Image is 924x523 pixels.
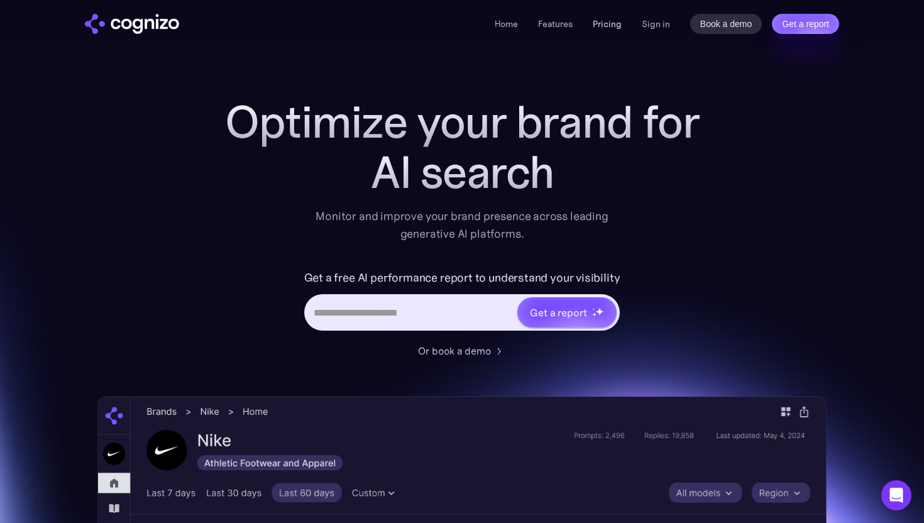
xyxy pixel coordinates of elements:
img: star [592,312,597,317]
a: Features [538,18,573,30]
a: Or book a demo [418,343,506,358]
a: Book a demo [690,14,762,34]
h1: Optimize your brand for [211,97,713,147]
a: home [85,14,179,34]
img: cognizo logo [85,14,179,34]
img: star [592,308,594,310]
a: Home [495,18,518,30]
div: Get a report [530,305,586,320]
div: Or book a demo [418,343,491,358]
div: AI search [211,147,713,197]
a: Get a reportstarstarstar [516,296,618,329]
a: Get a report [772,14,839,34]
a: Pricing [593,18,622,30]
img: star [595,307,603,316]
label: Get a free AI performance report to understand your visibility [304,268,620,288]
form: Hero URL Input Form [304,268,620,337]
div: Monitor and improve your brand presence across leading generative AI platforms. [307,207,617,243]
a: Sign in [642,16,670,31]
div: Open Intercom Messenger [881,480,911,510]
